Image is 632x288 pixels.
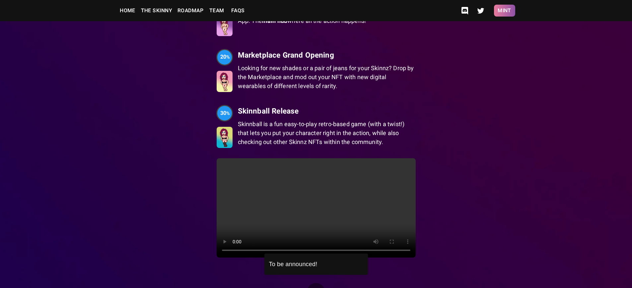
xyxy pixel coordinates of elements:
[217,127,233,148] img: Skinnball Release
[206,4,227,17] a: Team
[138,4,175,17] a: The Skinny
[226,54,230,60] span: %
[238,64,416,90] p: Looking for new shades or a pair of jeans for your Skinnz? Drop by the Marketplace and mod out yo...
[217,71,233,92] img: Marketplace Grand Opening
[238,120,416,146] p: Skinnball is a fun easy-to-play retro-based game (with a twist!) that lets you put your character...
[238,49,416,61] h6: Marketplace Grand Opening
[238,105,416,117] h6: Skinnball Release
[227,4,248,17] a: FAQs
[494,5,515,17] button: Mint
[269,260,363,269] div: To be announced!
[219,111,230,116] span: 30
[117,4,138,17] a: Home
[217,15,233,36] img: Skinnz App
[175,4,206,17] a: Roadmap
[219,54,230,60] span: 20
[226,111,230,116] span: %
